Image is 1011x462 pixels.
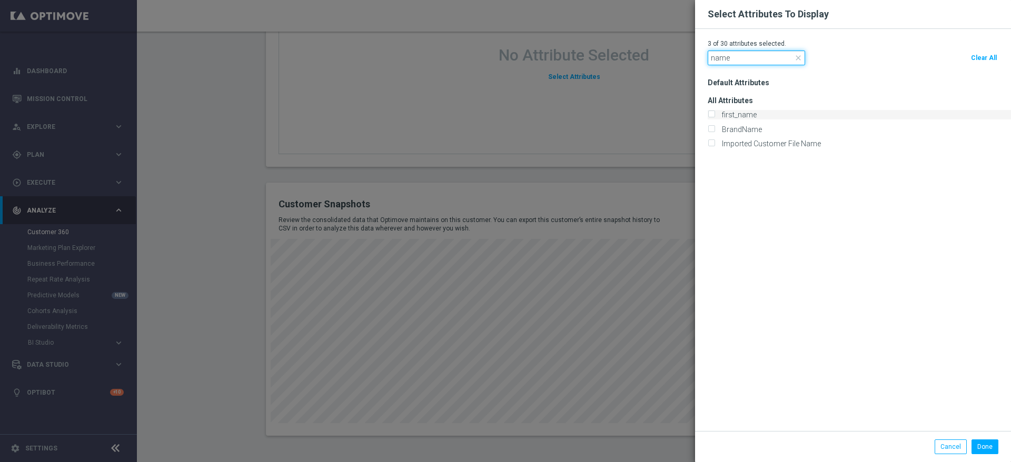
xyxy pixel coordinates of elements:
[935,439,967,454] button: Cancel
[971,54,997,62] span: Clear All
[708,87,1011,105] h3: All Attributes
[718,139,821,148] label: Imported Customer File Name
[718,110,757,119] label: first_name
[708,69,1011,87] h3: Default Attributes
[708,39,998,48] p: 3 of 30 attributes selected.
[794,54,802,62] span: close
[972,439,998,454] button: Done
[708,8,829,21] h2: Select Attributes To Display
[708,51,805,65] input: Search
[718,125,762,134] label: BrandName
[969,51,998,65] button: Clear All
